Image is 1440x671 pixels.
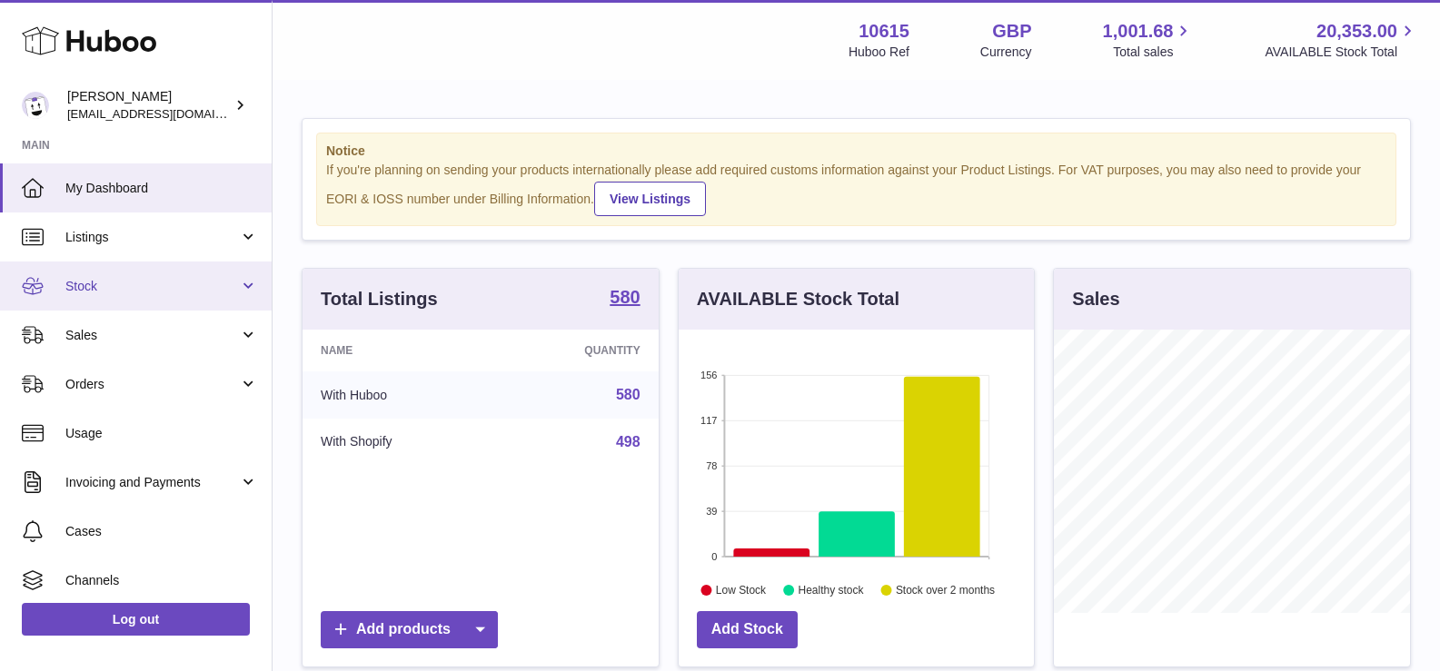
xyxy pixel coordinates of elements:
[22,603,250,636] a: Log out
[610,288,640,306] strong: 580
[616,434,641,449] a: 498
[798,584,864,597] text: Healthy stock
[321,287,438,311] h3: Total Listings
[706,506,717,517] text: 39
[700,415,717,426] text: 117
[1265,44,1418,61] span: AVAILABLE Stock Total
[1265,19,1418,61] a: 20,353.00 AVAILABLE Stock Total
[697,611,798,648] a: Add Stock
[321,611,498,648] a: Add products
[67,106,267,121] span: [EMAIL_ADDRESS][DOMAIN_NAME]
[610,288,640,310] a: 580
[326,143,1386,160] strong: Notice
[697,287,899,311] h3: AVAILABLE Stock Total
[65,425,258,442] span: Usage
[700,370,717,380] text: 156
[849,44,909,61] div: Huboo Ref
[65,180,258,197] span: My Dashboard
[992,19,1031,44] strong: GBP
[65,572,258,589] span: Channels
[303,330,494,371] th: Name
[1103,19,1195,61] a: 1,001.68 Total sales
[896,584,995,597] text: Stock over 2 months
[303,371,494,419] td: With Huboo
[616,387,641,402] a: 580
[67,88,231,123] div: [PERSON_NAME]
[65,229,239,246] span: Listings
[494,330,658,371] th: Quantity
[980,44,1032,61] div: Currency
[711,551,717,562] text: 0
[1113,44,1194,61] span: Total sales
[65,327,239,344] span: Sales
[65,278,239,295] span: Stock
[65,376,239,393] span: Orders
[594,182,706,216] a: View Listings
[22,92,49,119] img: fulfillment@fable.com
[859,19,909,44] strong: 10615
[1316,19,1397,44] span: 20,353.00
[1103,19,1174,44] span: 1,001.68
[65,474,239,491] span: Invoicing and Payments
[716,584,767,597] text: Low Stock
[706,460,717,471] text: 78
[326,162,1386,216] div: If you're planning on sending your products internationally please add required customs informati...
[1072,287,1119,311] h3: Sales
[65,523,258,540] span: Cases
[303,419,494,466] td: With Shopify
